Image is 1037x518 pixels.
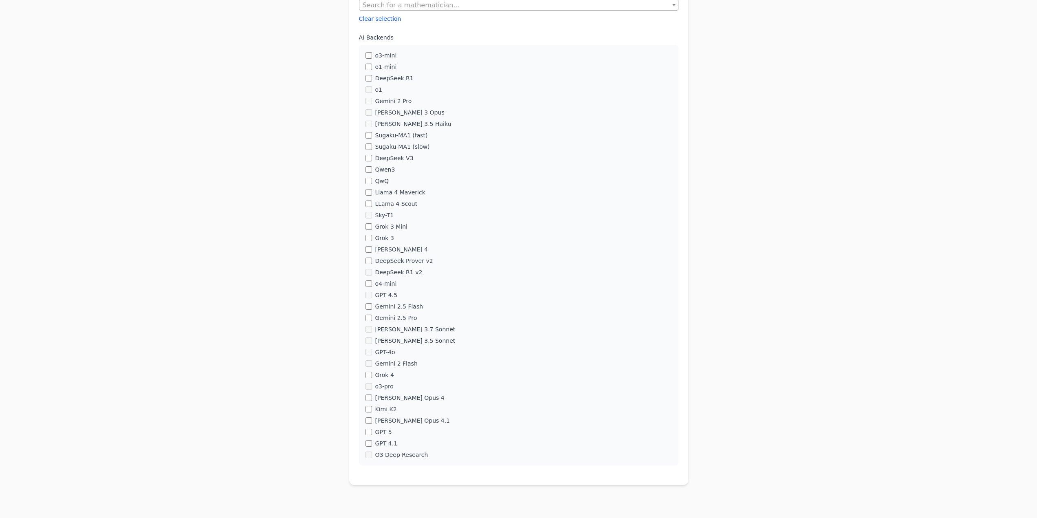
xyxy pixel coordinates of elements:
label: GPT 4.1 [375,439,398,447]
label: [PERSON_NAME] Opus 4.1 [375,417,450,425]
label: DeepSeek V3 [375,154,414,162]
label: o3-pro [375,382,394,390]
label: Grok 4 [375,371,394,379]
label: Sky-T1 [375,211,394,219]
label: AI Backends [359,33,678,42]
label: Grok 3 Mini [375,223,408,231]
label: o3-mini [375,51,397,60]
label: Llama 4 Maverick [375,188,425,196]
label: [PERSON_NAME] Opus 4 [375,394,445,402]
label: [PERSON_NAME] 3 Opus [375,108,445,117]
span: Search for a mathematician... [363,1,460,9]
label: Gemini 2 Flash [375,359,418,368]
label: o1 [375,86,382,94]
label: Gemini 2.5 Flash [375,302,423,311]
label: Grok 3 [375,234,394,242]
label: [PERSON_NAME] 3.5 Haiku [375,120,451,128]
label: DeepSeek Prover v2 [375,257,433,265]
label: o1-mini [375,63,397,71]
label: Gemini 2.5 Pro [375,314,417,322]
label: O3 Deep Research [375,451,428,459]
label: [PERSON_NAME] 4 [375,245,428,253]
label: Gemini 2 Pro [375,97,412,105]
label: DeepSeek R1 v2 [375,268,423,276]
label: Kimi K2 [375,405,397,413]
label: [PERSON_NAME] 3.7 Sonnet [375,325,456,333]
label: LLama 4 Scout [375,200,418,208]
label: GPT 5 [375,428,392,436]
label: DeepSeek R1 [375,74,414,82]
label: GPT-4o [375,348,395,356]
label: QwQ [375,177,389,185]
label: Qwen3 [375,165,395,174]
label: GPT 4.5 [375,291,398,299]
label: [PERSON_NAME] 3.5 Sonnet [375,337,456,345]
label: o4-mini [375,280,397,288]
label: Sugaku-MA1 (slow) [375,143,430,151]
button: Clear selection [359,15,401,23]
label: Sugaku-MA1 (fast) [375,131,428,139]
